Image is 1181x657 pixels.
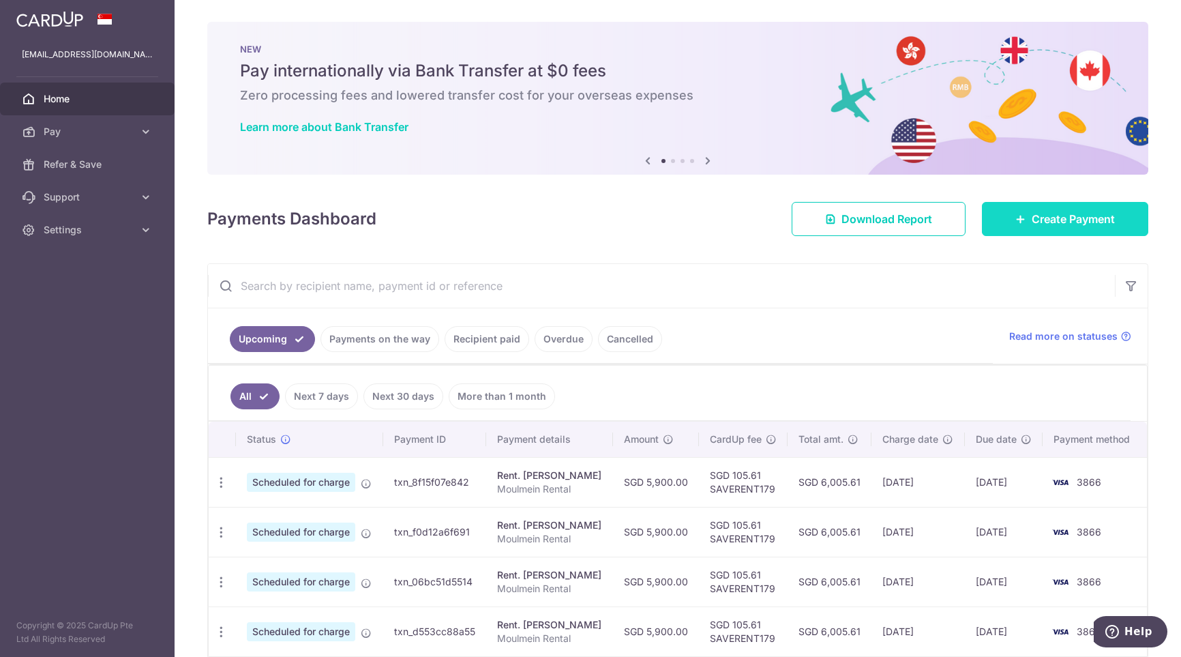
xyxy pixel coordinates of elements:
[22,48,153,61] p: [EMAIL_ADDRESS][DOMAIN_NAME]
[788,457,871,507] td: SGD 6,005.61
[613,607,699,656] td: SGD 5,900.00
[285,383,358,409] a: Next 7 days
[383,607,487,656] td: txn_d553cc88a55
[982,202,1148,236] a: Create Payment
[598,326,662,352] a: Cancelled
[965,557,1043,607] td: [DATE]
[16,11,83,27] img: CardUp
[788,557,871,607] td: SGD 6,005.61
[497,632,602,645] p: Moulmein Rental
[44,190,134,204] span: Support
[535,326,593,352] a: Overdue
[871,557,965,607] td: [DATE]
[1009,330,1131,343] a: Read more on statuses
[44,125,134,138] span: Pay
[788,507,871,557] td: SGD 6,005.61
[383,457,487,507] td: txn_8f15f07e842
[449,383,555,409] a: More than 1 month
[497,519,602,532] div: Rent. [PERSON_NAME]
[247,622,355,641] span: Scheduled for charge
[240,44,1116,55] p: NEW
[247,572,355,592] span: Scheduled for charge
[965,607,1043,656] td: [DATE]
[230,326,315,352] a: Upcoming
[497,582,602,596] p: Moulmein Rental
[1047,474,1074,491] img: Bank Card
[1077,526,1101,538] span: 3866
[788,607,871,656] td: SGD 6,005.61
[207,22,1148,175] img: Bank transfer banner
[497,482,602,496] p: Moulmein Rental
[240,60,1116,82] h5: Pay internationally via Bank Transfer at $0 fees
[497,618,602,632] div: Rent. [PERSON_NAME]
[320,326,439,352] a: Payments on the way
[230,383,280,409] a: All
[44,92,134,106] span: Home
[1043,422,1147,457] th: Payment method
[383,507,487,557] td: txn_f0d12a6f691
[1047,524,1074,540] img: Bank Card
[486,422,613,457] th: Payment details
[798,433,843,446] span: Total amt.
[613,507,699,557] td: SGD 5,900.00
[965,507,1043,557] td: [DATE]
[1047,574,1074,590] img: Bank Card
[497,469,602,482] div: Rent. [PERSON_NAME]
[383,422,487,457] th: Payment ID
[882,433,938,446] span: Charge date
[871,457,965,507] td: [DATE]
[624,433,659,446] span: Amount
[1032,211,1115,227] span: Create Payment
[1077,626,1101,637] span: 3866
[247,473,355,492] span: Scheduled for charge
[1009,330,1118,343] span: Read more on statuses
[383,557,487,607] td: txn_06bc51d5514
[613,457,699,507] td: SGD 5,900.00
[44,223,134,237] span: Settings
[44,158,134,171] span: Refer & Save
[613,557,699,607] td: SGD 5,900.00
[699,607,788,656] td: SGD 105.61 SAVERENT179
[363,383,443,409] a: Next 30 days
[497,568,602,582] div: Rent. [PERSON_NAME]
[710,433,762,446] span: CardUp fee
[1047,624,1074,640] img: Bank Card
[699,457,788,507] td: SGD 105.61 SAVERENT179
[871,607,965,656] td: [DATE]
[240,87,1116,104] h6: Zero processing fees and lowered transfer cost for your overseas expenses
[445,326,529,352] a: Recipient paid
[247,523,355,542] span: Scheduled for charge
[207,207,376,231] h4: Payments Dashboard
[1094,616,1167,650] iframe: Opens a widget where you can find more information
[208,264,1115,308] input: Search by recipient name, payment id or reference
[1077,576,1101,587] span: 3866
[240,120,408,134] a: Learn more about Bank Transfer
[792,202,966,236] a: Download Report
[497,532,602,546] p: Moulmein Rental
[841,211,932,227] span: Download Report
[247,433,276,446] span: Status
[699,557,788,607] td: SGD 105.61 SAVERENT179
[871,507,965,557] td: [DATE]
[965,457,1043,507] td: [DATE]
[976,433,1017,446] span: Due date
[699,507,788,557] td: SGD 105.61 SAVERENT179
[1077,476,1101,488] span: 3866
